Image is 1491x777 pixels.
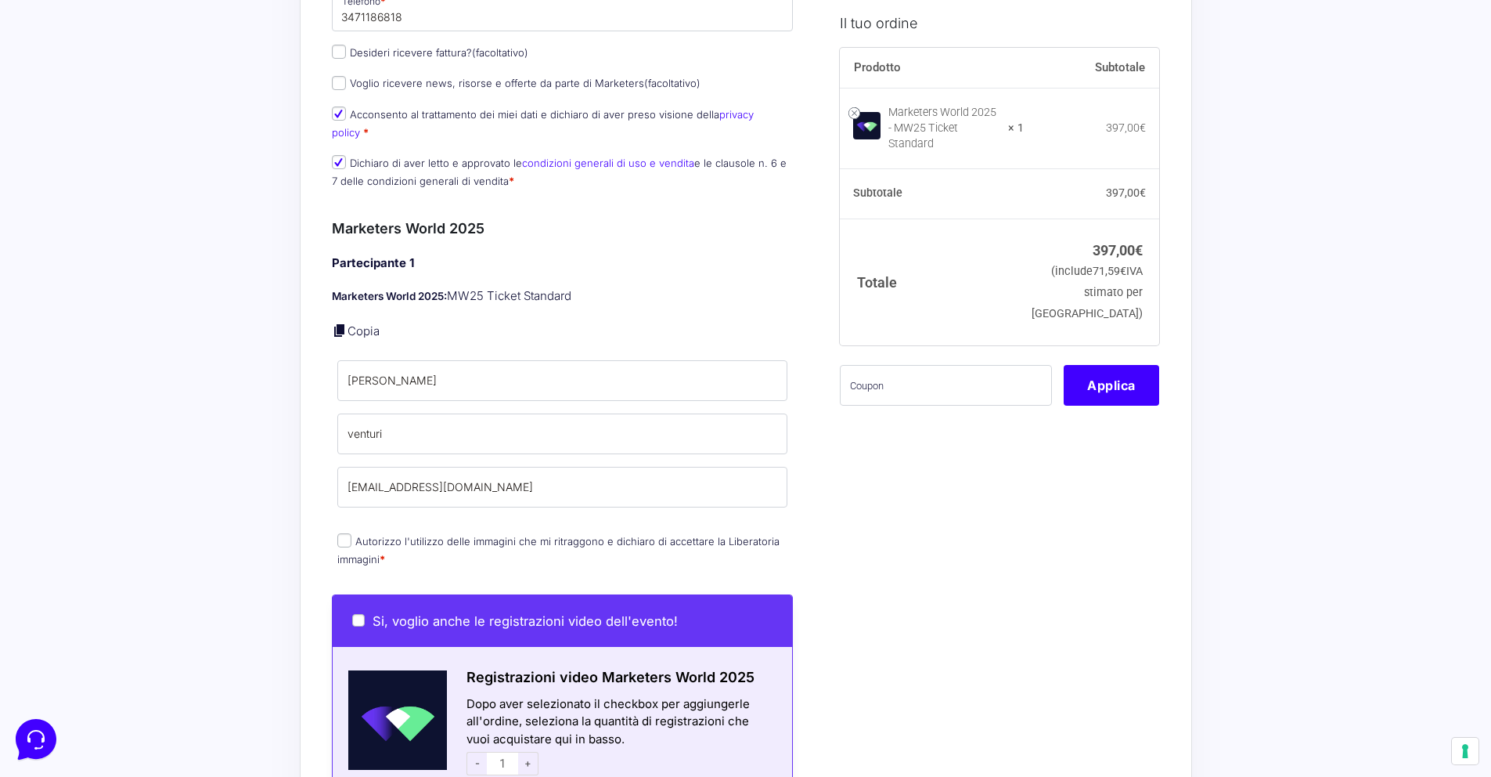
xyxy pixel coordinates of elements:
div: Marketers World 2025 - MW25 Ticket Standard [888,104,998,151]
h3: Il tuo ordine [840,12,1159,33]
small: (include IVA stimato per [GEOGRAPHIC_DATA]) [1032,265,1143,320]
a: Copia [348,323,380,338]
img: dark [25,113,56,144]
span: € [1135,241,1143,258]
p: Home [47,525,74,539]
input: Dichiaro di aver letto e approvato lecondizioni generali di uso e venditae le clausole n. 6 e 7 d... [332,155,346,169]
th: Subtotale [840,168,1024,219]
input: Coupon [840,364,1052,405]
button: Applica [1064,364,1159,405]
label: Voglio ricevere news, risorse e offerte da parte di Marketers [332,77,700,89]
a: Open Help Center [195,219,288,232]
a: Copia i dettagli dell'acquirente [332,323,348,338]
span: Registrazioni video Marketers World 2025 [466,669,755,685]
span: + [518,752,538,775]
th: Totale [840,219,1024,345]
input: Acconsento al trattamento dei miei dati e dichiaro di aver preso visione dellaprivacy policy [332,107,346,121]
input: Voglio ricevere news, risorse e offerte da parte di Marketers(facoltativo) [332,76,346,90]
span: Your Conversations [25,88,127,100]
bdi: 397,00 [1093,241,1143,258]
bdi: 397,00 [1106,186,1146,199]
span: € [1120,265,1126,278]
button: Start a Conversation [25,157,288,188]
input: Si, voglio anche le registrazioni video dell'evento! [352,614,365,627]
strong: × 1 [1008,120,1024,136]
h3: Marketers World 2025 [332,218,794,239]
h4: Partecipante 1 [332,255,794,273]
span: - [466,752,487,775]
label: Acconsento al trattamento dei miei dati e dichiaro di aver preso visione della [332,108,754,139]
input: Desideri ricevere fattura?(facoltativo) [332,45,346,59]
a: condizioni generali di uso e vendita [522,157,694,169]
strong: Marketers World 2025: [332,290,447,302]
input: Autorizzo l'utilizzo delle immagini che mi ritraggono e dichiaro di accettare la Liberatoria imma... [337,533,351,548]
span: Si, voglio anche le registrazioni video dell'evento! [373,613,678,629]
label: Dichiaro di aver letto e approvato le e le clausole n. 6 e 7 delle condizioni generali di vendita [332,157,787,187]
span: Start a Conversation [113,166,219,179]
span: (facoltativo) [644,77,700,89]
input: Search for an Article... [35,253,256,269]
input: 1 [487,752,518,775]
label: Desideri ricevere fattura? [332,46,528,59]
th: Prodotto [840,47,1024,88]
button: Le tue preferenze relative al consenso per le tecnologie di tracciamento [1452,738,1478,764]
bdi: 397,00 [1106,121,1146,133]
span: Find an Answer [25,219,106,232]
iframe: Customerly Messenger Launcher [13,716,59,763]
p: Messages [135,525,179,539]
button: Messages [109,503,205,539]
span: 71,59 [1093,265,1126,278]
p: Help [243,525,263,539]
img: dark [75,113,106,144]
span: € [1140,121,1146,133]
label: Autorizzo l'utilizzo delle immagini che mi ritraggono e dichiaro di accettare la Liberatoria imma... [337,535,780,566]
span: € [1140,186,1146,199]
img: Marketers World 2025 - MW25 Ticket Standard [853,112,881,139]
h2: Hello from Marketers 👋 [13,13,263,63]
img: dark [50,113,81,144]
img: Schermata-2022-04-11-alle-18.28.41.png [333,670,448,770]
button: Home [13,503,109,539]
th: Subtotale [1024,47,1160,88]
button: Help [204,503,301,539]
p: MW25 Ticket Standard [332,287,794,305]
span: (facoltativo) [472,46,528,59]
